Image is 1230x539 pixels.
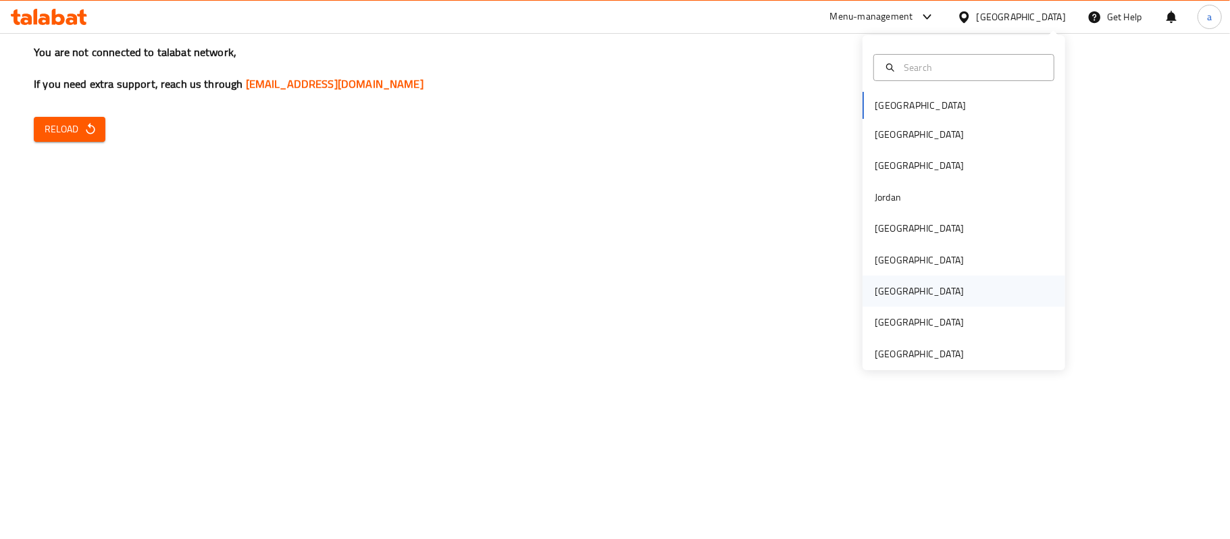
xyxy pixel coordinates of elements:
[875,315,964,330] div: [GEOGRAPHIC_DATA]
[875,253,964,267] div: [GEOGRAPHIC_DATA]
[830,9,913,25] div: Menu-management
[246,74,424,94] a: [EMAIL_ADDRESS][DOMAIN_NAME]
[875,346,964,361] div: [GEOGRAPHIC_DATA]
[1207,9,1212,24] span: a
[34,117,105,142] button: Reload
[875,221,964,236] div: [GEOGRAPHIC_DATA]
[875,127,964,142] div: [GEOGRAPHIC_DATA]
[898,60,1046,75] input: Search
[977,9,1066,24] div: [GEOGRAPHIC_DATA]
[45,121,95,138] span: Reload
[34,45,1196,92] h3: You are not connected to talabat network, If you need extra support, reach us through
[875,190,901,205] div: Jordan
[875,284,964,299] div: [GEOGRAPHIC_DATA]
[875,158,964,173] div: [GEOGRAPHIC_DATA]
